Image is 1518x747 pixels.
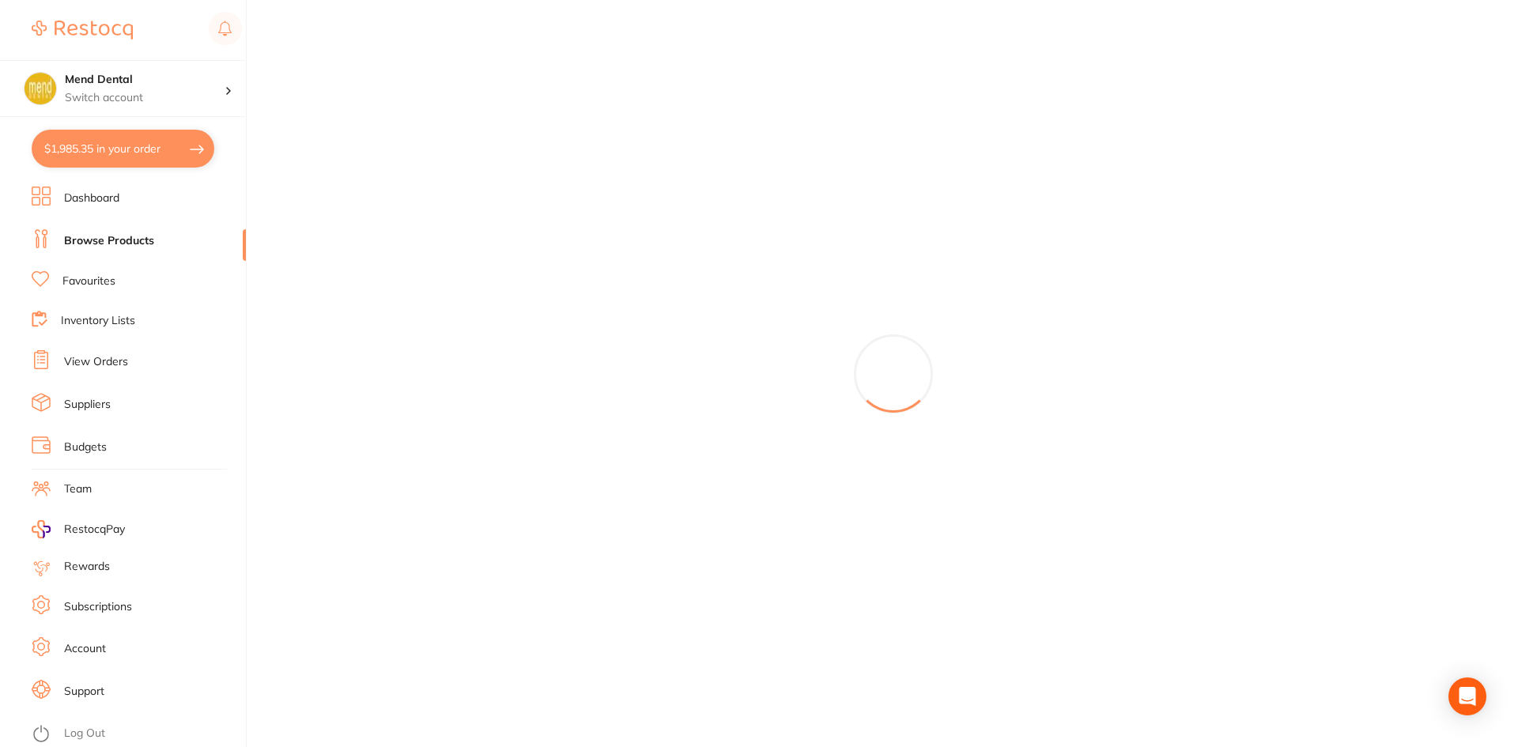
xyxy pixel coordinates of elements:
a: Suppliers [64,397,111,413]
a: RestocqPay [32,520,125,538]
h4: Mend Dental [65,72,225,88]
a: Account [64,641,106,657]
p: Switch account [65,90,225,106]
a: Rewards [64,559,110,575]
a: Restocq Logo [32,12,133,48]
div: Open Intercom Messenger [1448,677,1486,715]
button: Log Out [32,722,241,747]
a: Favourites [62,274,115,289]
img: Mend Dental [25,73,56,104]
a: Browse Products [64,233,154,249]
a: Budgets [64,440,107,455]
a: Log Out [64,726,105,741]
img: RestocqPay [32,520,51,538]
a: Inventory Lists [61,313,135,329]
a: Support [64,684,104,700]
a: Team [64,481,92,497]
span: RestocqPay [64,522,125,538]
a: View Orders [64,354,128,370]
a: Dashboard [64,191,119,206]
a: Subscriptions [64,599,132,615]
button: $1,985.35 in your order [32,130,214,168]
img: Restocq Logo [32,21,133,40]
